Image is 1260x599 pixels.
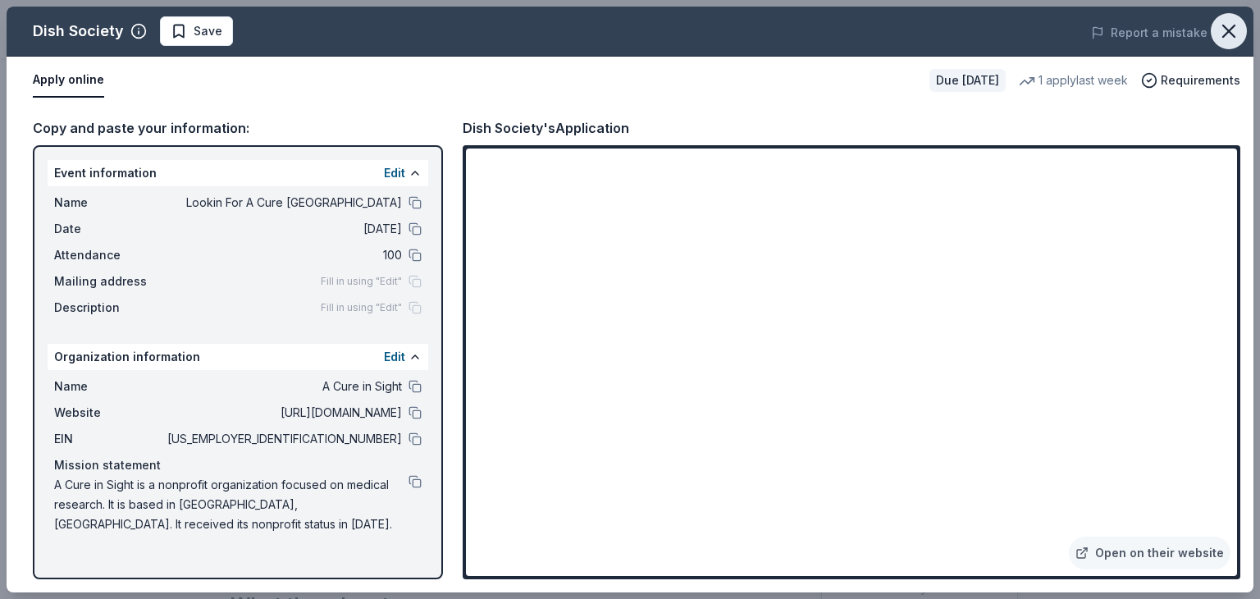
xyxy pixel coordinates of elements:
[164,403,402,423] span: [URL][DOMAIN_NAME]
[33,18,124,44] div: Dish Society
[54,193,164,213] span: Name
[54,455,422,475] div: Mission statement
[1019,71,1128,90] div: 1 apply last week
[466,149,1237,576] iframe: To enrich screen reader interactions, please activate Accessibility in Grammarly extension settings
[54,245,164,265] span: Attendance
[1161,71,1240,90] span: Requirements
[33,117,443,139] div: Copy and paste your information:
[164,429,402,449] span: [US_EMPLOYER_IDENTIFICATION_NUMBER]
[33,63,104,98] button: Apply online
[463,117,629,139] div: Dish Society's Application
[384,347,405,367] button: Edit
[1091,23,1207,43] button: Report a mistake
[194,21,222,41] span: Save
[48,160,428,186] div: Event information
[54,429,164,449] span: EIN
[384,163,405,183] button: Edit
[48,344,428,370] div: Organization information
[321,301,402,314] span: Fill in using "Edit"
[54,219,164,239] span: Date
[54,475,409,534] span: A Cure in Sight is a nonprofit organization focused on medical research. It is based in [GEOGRAPH...
[929,69,1006,92] div: Due [DATE]
[54,272,164,291] span: Mailing address
[160,16,233,46] button: Save
[54,298,164,318] span: Description
[164,193,402,213] span: Lookin For A Cure [GEOGRAPHIC_DATA]
[54,403,164,423] span: Website
[1141,71,1240,90] button: Requirements
[164,245,402,265] span: 100
[164,219,402,239] span: [DATE]
[54,377,164,396] span: Name
[164,377,402,396] span: A Cure in Sight
[321,275,402,288] span: Fill in using "Edit"
[1069,537,1230,569] a: Open on their website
